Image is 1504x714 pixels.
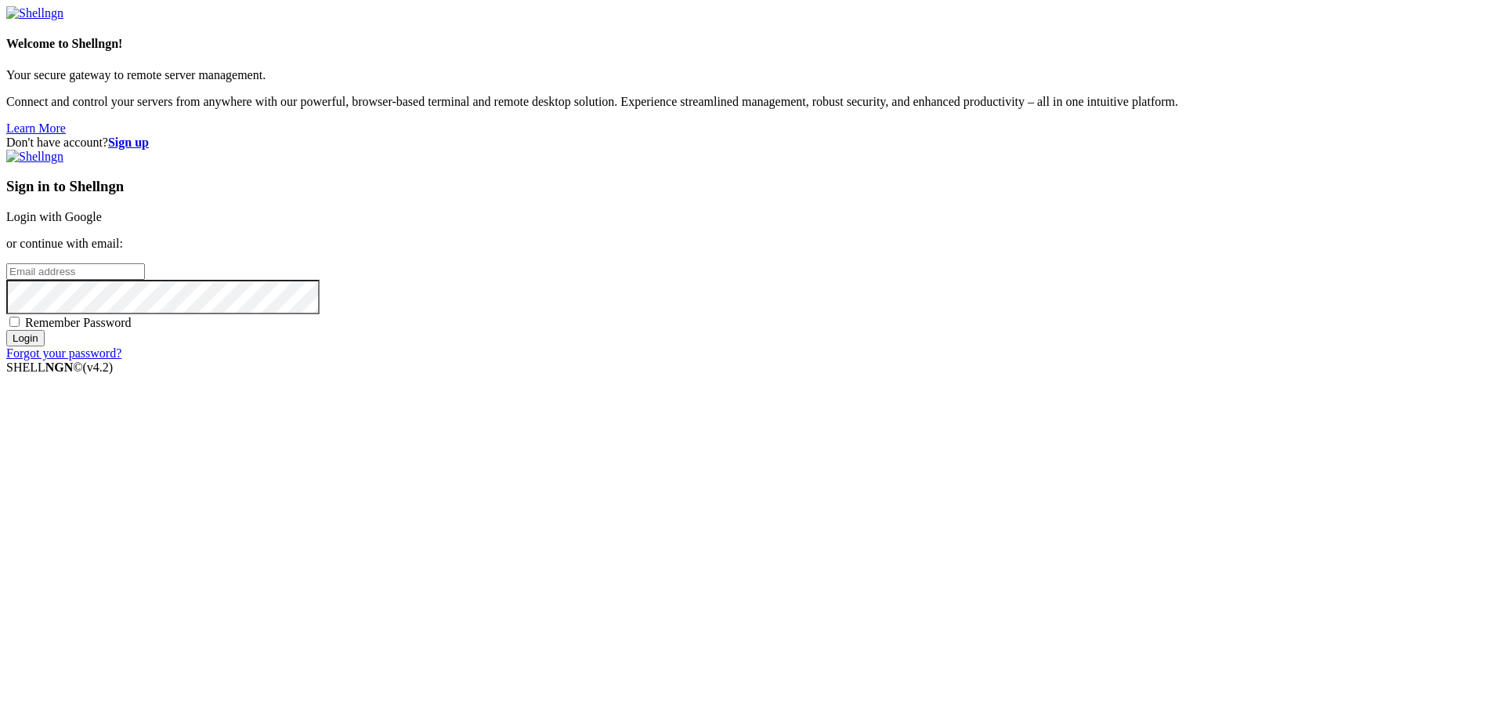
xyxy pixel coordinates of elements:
p: Your secure gateway to remote server management. [6,68,1498,82]
a: Forgot your password? [6,346,121,360]
span: Remember Password [25,316,132,329]
span: 4.2.0 [83,361,114,374]
input: Email address [6,263,145,280]
input: Login [6,330,45,346]
p: or continue with email: [6,237,1498,251]
h3: Sign in to Shellngn [6,178,1498,195]
b: NGN [45,361,74,374]
h4: Welcome to Shellngn! [6,37,1498,51]
span: SHELL © [6,361,113,374]
a: Login with Google [6,210,102,223]
input: Remember Password [9,317,20,327]
img: Shellngn [6,6,63,20]
a: Sign up [108,136,149,149]
div: Don't have account? [6,136,1498,150]
img: Shellngn [6,150,63,164]
a: Learn More [6,121,66,135]
p: Connect and control your servers from anywhere with our powerful, browser-based terminal and remo... [6,95,1498,109]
